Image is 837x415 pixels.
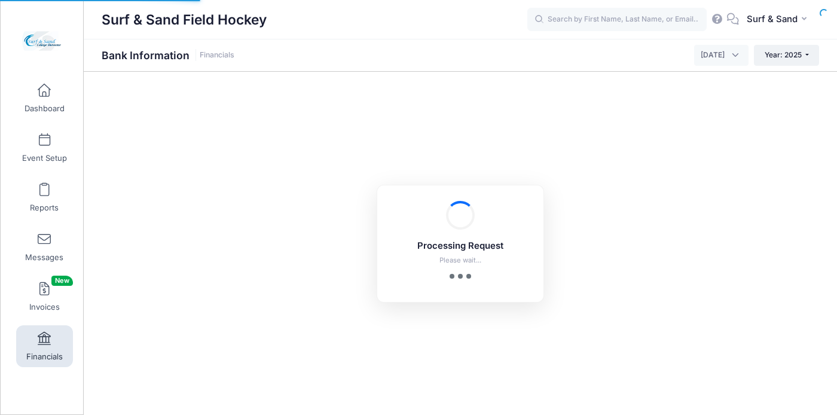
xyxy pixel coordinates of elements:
[16,325,73,367] a: Financials
[25,103,65,114] span: Dashboard
[29,302,60,312] span: Invoices
[26,352,63,362] span: Financials
[1,13,84,69] a: Surf & Sand Field Hockey
[393,241,528,252] h5: Processing Request
[22,153,67,163] span: Event Setup
[102,6,267,33] h1: Surf & Sand Field Hockey
[25,252,63,263] span: Messages
[694,45,749,65] span: October 2025
[30,203,59,213] span: Reports
[754,45,819,65] button: Year: 2025
[16,77,73,119] a: Dashboard
[527,8,707,32] input: Search by First Name, Last Name, or Email...
[739,6,819,33] button: Surf & Sand
[393,255,528,266] p: Please wait...
[102,49,234,62] h1: Bank Information
[765,50,802,59] span: Year: 2025
[747,13,798,26] span: Surf & Sand
[16,276,73,318] a: InvoicesNew
[16,127,73,169] a: Event Setup
[200,51,234,60] a: Financials
[20,19,65,63] img: Surf & Sand Field Hockey
[16,176,73,218] a: Reports
[16,226,73,268] a: Messages
[51,276,73,286] span: New
[701,50,725,60] span: October 2025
